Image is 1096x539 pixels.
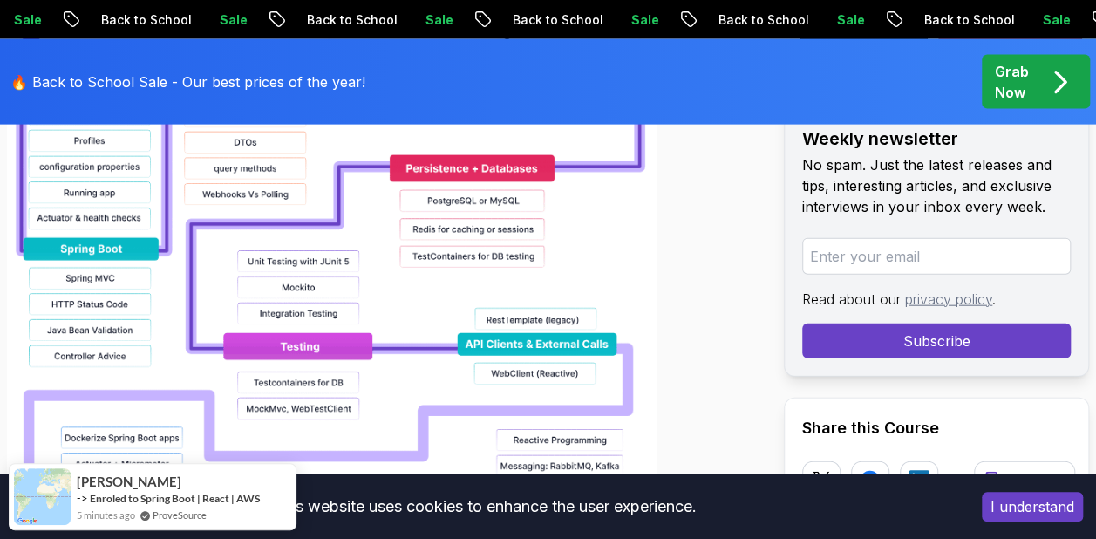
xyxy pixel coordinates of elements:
[616,11,734,29] p: Back to School
[734,11,790,29] p: Sale
[10,72,365,92] p: 🔥 Back to School Sale - Our best prices of the year!
[14,468,71,525] img: provesource social proof notification image
[1010,472,1064,489] p: Copy link
[821,11,940,29] p: Back to School
[995,61,1029,103] p: Grab Now
[802,416,1071,440] h2: Share this Course
[940,11,996,29] p: Sale
[410,11,528,29] p: Back to School
[905,290,992,308] a: privacy policy
[13,488,956,526] div: This website uses cookies to enhance the user experience.
[77,491,88,505] span: ->
[802,289,1071,310] p: Read about our .
[974,461,1075,500] button: Copy link
[204,11,323,29] p: Back to School
[90,491,260,506] a: Enroled to Spring Boot | React | AWS
[802,126,1071,151] h2: Weekly newsletter
[982,492,1083,522] button: Accept cookies
[528,11,584,29] p: Sale
[802,154,1071,217] p: No spam. Just the latest releases and tips, interesting articles, and exclusive interviews in you...
[949,470,963,491] p: or
[77,508,135,522] span: 5 minutes ago
[323,11,378,29] p: Sale
[153,508,207,522] a: ProveSource
[802,324,1071,358] button: Subscribe
[117,11,173,29] p: Sale
[802,238,1071,275] input: Enter your email
[77,474,181,489] span: [PERSON_NAME]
